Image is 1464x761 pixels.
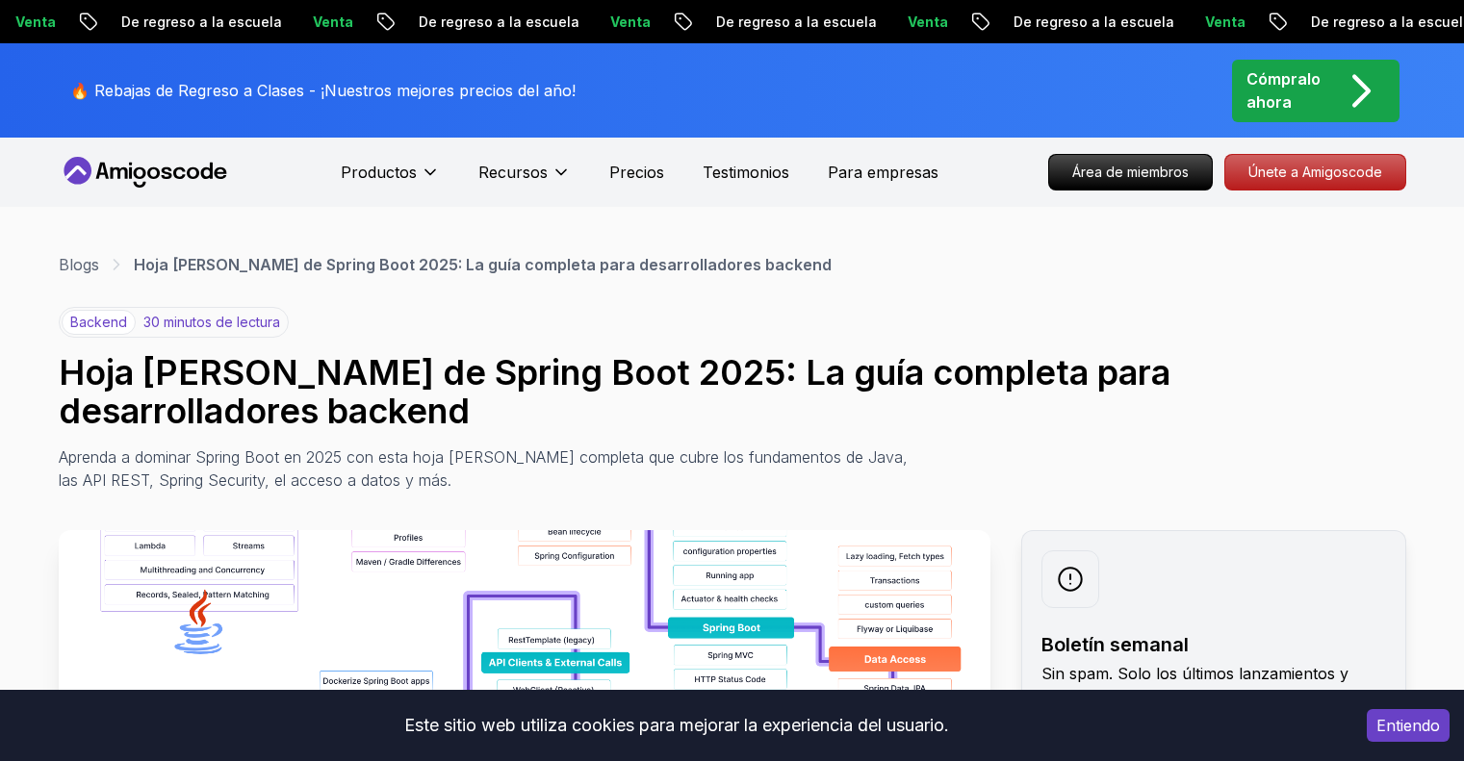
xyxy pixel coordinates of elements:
font: De regreso a la escuela [116,13,276,30]
a: Blogs [59,253,99,276]
font: Precios [609,163,664,182]
a: Testimonios [703,161,789,184]
font: Boletín semanal [1041,633,1189,656]
font: Venta [604,13,645,30]
font: Aprenda a dominar Spring Boot en 2025 con esta hoja [PERSON_NAME] completa que cubre los fundamen... [59,447,908,490]
a: Únete a Amigoscode [1224,154,1406,190]
a: Área de miembros [1048,154,1213,190]
font: Para empresas [828,163,938,182]
font: Blogs [59,255,99,274]
font: De regreso a la escuela [710,13,871,30]
font: Venta [902,13,942,30]
font: Sin spam. Solo los últimos lanzamientos y consejos, artículos interesantes y entrevistas exclusiv... [1041,664,1370,752]
button: Productos [341,161,440,199]
button: Aceptar cookies [1367,709,1450,742]
font: Entiendo [1376,716,1440,735]
font: Hoja [PERSON_NAME] de Spring Boot 2025: La guía completa para desarrolladores backend [134,255,832,274]
font: Recursos [478,163,548,182]
a: Para empresas [828,161,938,184]
font: Productos [341,163,417,182]
font: De regreso a la escuela [413,13,574,30]
font: 30 minutos de lectura [143,314,280,330]
font: backend [70,314,127,330]
font: Venta [307,13,347,30]
font: Venta [10,13,50,30]
font: Este sitio web utiliza cookies para mejorar la experiencia del usuario. [404,715,949,735]
button: Recursos [478,161,571,199]
font: De regreso a la escuela [1008,13,1169,30]
font: Testimonios [703,163,789,182]
font: Venta [1199,13,1240,30]
a: Precios [609,161,664,184]
font: Cómpralo ahora [1246,69,1321,112]
font: 🔥 Rebajas de Regreso a Clases - ¡Nuestros mejores precios del año! [70,81,576,100]
font: Área de miembros [1072,164,1189,180]
font: Únete a Amigoscode [1248,164,1382,180]
font: Hoja [PERSON_NAME] de Spring Boot 2025: La guía completa para desarrolladores backend [59,351,1170,432]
